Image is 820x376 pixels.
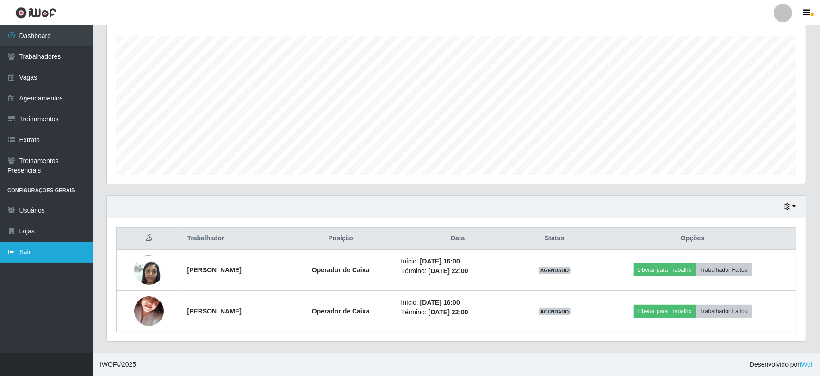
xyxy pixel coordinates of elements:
strong: Operador de Caixa [312,307,370,315]
th: Posição [286,228,396,250]
a: iWof [800,361,813,368]
th: Status [520,228,589,250]
li: Término: [401,266,515,276]
span: AGENDADO [539,267,571,274]
strong: [PERSON_NAME] [187,307,242,315]
img: CoreUI Logo [15,7,56,19]
th: Data [395,228,520,250]
li: Início: [401,257,515,266]
button: Liberar para Trabalho [634,305,696,318]
img: 1673461881907.jpeg [134,285,164,338]
span: IWOF [100,361,117,368]
img: 1678454090194.jpeg [134,250,164,289]
li: Início: [401,298,515,307]
time: [DATE] 22:00 [429,308,468,316]
button: Liberar para Trabalho [634,263,696,276]
span: Desenvolvido por [750,360,813,370]
button: Trabalhador Faltou [696,263,752,276]
strong: [PERSON_NAME] [187,266,242,274]
th: Trabalhador [182,228,286,250]
strong: Operador de Caixa [312,266,370,274]
time: [DATE] 22:00 [429,267,468,275]
time: [DATE] 16:00 [420,257,460,265]
time: [DATE] 16:00 [420,299,460,306]
th: Opções [589,228,796,250]
li: Término: [401,307,515,317]
span: AGENDADO [539,308,571,315]
button: Trabalhador Faltou [696,305,752,318]
span: © 2025 . [100,360,138,370]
